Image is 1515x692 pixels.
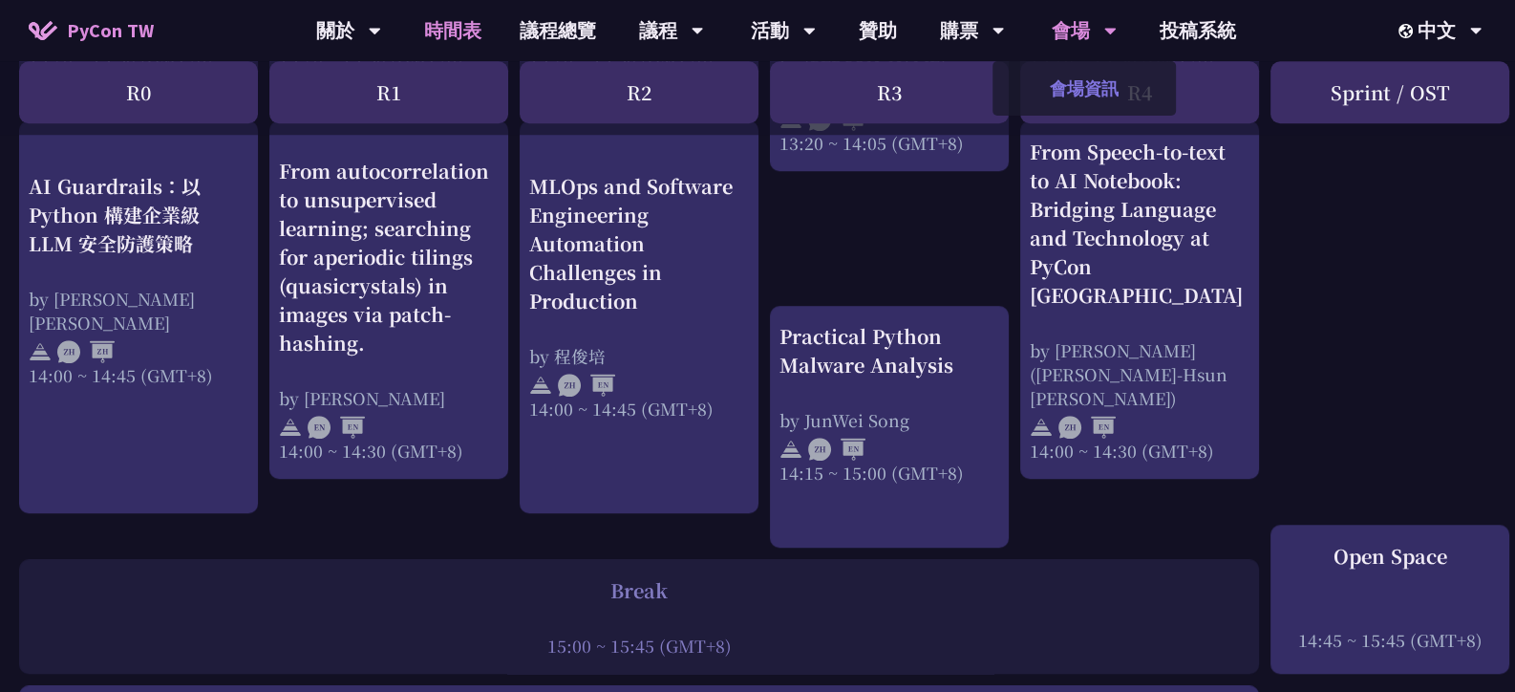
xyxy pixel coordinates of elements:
[558,374,615,397] img: ZHEN.371966e.svg
[770,61,1009,123] div: R3
[520,61,758,123] div: R2
[29,138,248,353] a: AI Guardrails：以 Python 構建企業級 LLM 安全防護策略 by [PERSON_NAME] [PERSON_NAME] 14:00 ~ 14:45 (GMT+8)
[29,172,248,258] div: AI Guardrails：以 Python 構建企業級 LLM 安全防護策略
[29,634,1249,658] div: 15:00 ~ 15:45 (GMT+8)
[308,416,365,439] img: ENEN.5a408d1.svg
[1398,24,1418,38] img: Locale Icon
[29,21,57,40] img: Home icon of PyCon TW 2025
[19,61,258,123] div: R0
[29,363,248,387] div: 14:00 ~ 14:45 (GMT+8)
[1280,542,1500,652] a: Open Space 14:45 ~ 15:45 (GMT+8)
[779,408,999,432] div: by JunWei Song
[808,438,865,461] img: ZHEN.371966e.svg
[1030,416,1053,439] img: svg+xml;base64,PHN2ZyB4bWxucz0iaHR0cDovL3d3dy53My5vcmcvMjAwMC9zdmciIHdpZHRoPSIyNCIgaGVpZ2h0PSIyNC...
[1030,138,1249,310] div: From Speech-to-text to AI Notebook: Bridging Language and Technology at PyCon [GEOGRAPHIC_DATA]
[529,374,552,397] img: svg+xml;base64,PHN2ZyB4bWxucz0iaHR0cDovL3d3dy53My5vcmcvMjAwMC9zdmciIHdpZHRoPSIyNCIgaGVpZ2h0PSIyNC...
[279,157,499,357] div: From autocorrelation to unsupervised learning; searching for aperiodic tilings (quasicrystals) in...
[529,172,749,315] div: MLOps and Software Engineering Automation Challenges in Production
[279,439,499,463] div: 14:00 ~ 14:30 (GMT+8)
[1280,628,1500,652] div: 14:45 ~ 15:45 (GMT+8)
[529,397,749,421] div: 14:00 ~ 14:45 (GMT+8)
[57,340,115,363] img: ZHZH.38617ef.svg
[279,138,499,443] a: From autocorrelation to unsupervised learning; searching for aperiodic tilings (quasicrystals) in...
[529,344,749,368] div: by 程俊培
[279,416,302,439] img: svg+xml;base64,PHN2ZyB4bWxucz0iaHR0cDovL3d3dy53My5vcmcvMjAwMC9zdmciIHdpZHRoPSIyNCIgaGVpZ2h0PSIyNC...
[67,16,154,45] span: PyCon TW
[779,461,999,485] div: 14:15 ~ 15:00 (GMT+8)
[1270,61,1509,123] div: Sprint / OST
[779,438,802,461] img: svg+xml;base64,PHN2ZyB4bWxucz0iaHR0cDovL3d3dy53My5vcmcvMjAwMC9zdmciIHdpZHRoPSIyNCIgaGVpZ2h0PSIyNC...
[992,66,1176,111] a: 會場資訊
[1030,338,1249,410] div: by [PERSON_NAME]([PERSON_NAME]-Hsun [PERSON_NAME])
[29,287,248,335] div: by [PERSON_NAME] [PERSON_NAME]
[269,61,508,123] div: R1
[1030,439,1249,463] div: 14:00 ~ 14:30 (GMT+8)
[10,7,173,54] a: PyCon TW
[279,386,499,410] div: by [PERSON_NAME]
[1280,542,1500,571] div: Open Space
[29,576,1249,605] div: Break
[779,322,999,379] div: Practical Python Malware Analysis
[1058,416,1116,439] img: ZHEN.371966e.svg
[1030,138,1249,463] a: From Speech-to-text to AI Notebook: Bridging Language and Technology at PyCon [GEOGRAPHIC_DATA] b...
[779,130,999,154] div: 13:20 ~ 14:05 (GMT+8)
[779,322,999,485] a: Practical Python Malware Analysis by JunWei Song 14:15 ~ 15:00 (GMT+8)
[29,340,52,363] img: svg+xml;base64,PHN2ZyB4bWxucz0iaHR0cDovL3d3dy53My5vcmcvMjAwMC9zdmciIHdpZHRoPSIyNCIgaGVpZ2h0PSIyNC...
[529,138,749,386] a: MLOps and Software Engineering Automation Challenges in Production by 程俊培 14:00 ~ 14:45 (GMT+8)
